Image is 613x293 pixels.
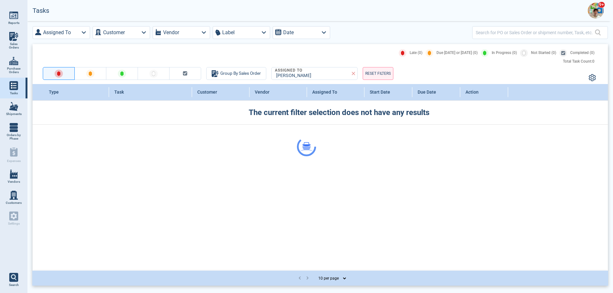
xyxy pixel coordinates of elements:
[8,21,19,25] span: Reports
[9,102,18,111] img: menu_icon
[5,67,22,74] span: Purchase Orders
[5,133,22,141] span: Orders by Phase
[9,283,19,287] span: Search
[10,91,18,95] span: Tasks
[6,201,22,205] span: Customers
[8,180,20,184] span: Vendors
[9,81,18,90] img: menu_icon
[5,42,22,50] span: Sales Orders
[9,57,18,66] img: menu_icon
[9,191,18,200] img: menu_icon
[9,123,18,132] img: menu_icon
[9,32,18,41] img: menu_icon
[6,112,22,116] span: Shipments
[9,11,18,20] img: menu_icon
[9,170,18,179] img: menu_icon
